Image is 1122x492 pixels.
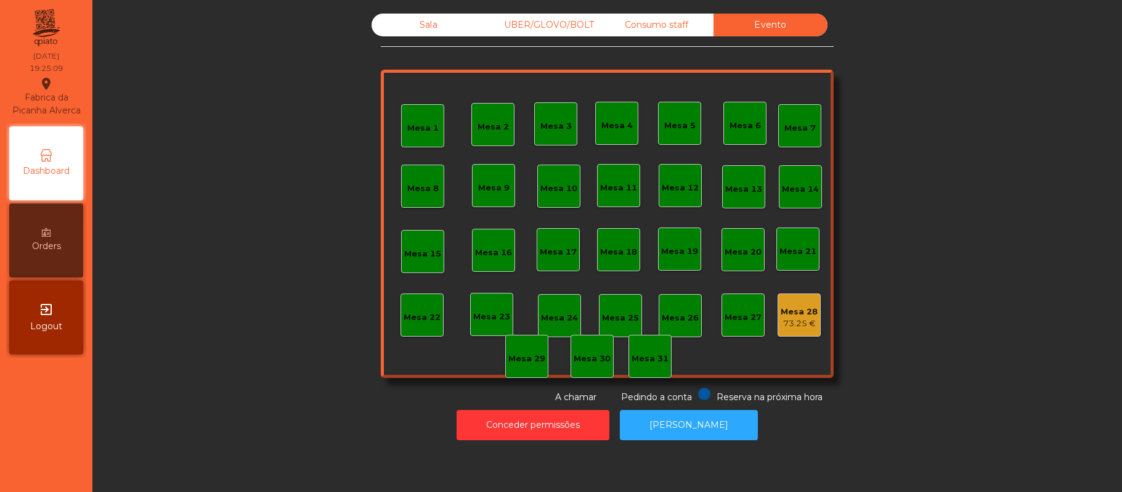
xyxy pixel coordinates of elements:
div: 19:25:09 [30,63,63,74]
div: Sala [372,14,486,36]
div: Mesa 27 [725,311,762,324]
div: Mesa 16 [475,247,512,259]
span: A chamar [555,392,596,403]
div: Mesa 30 [574,353,611,365]
div: Mesa 19 [661,245,698,258]
div: Mesa 7 [784,122,816,134]
div: Mesa 29 [508,353,545,365]
div: Mesa 23 [473,311,510,323]
div: Mesa 3 [540,120,572,133]
div: Mesa 9 [478,182,510,194]
div: Mesa 1 [407,122,439,134]
div: [DATE] [33,51,59,62]
div: Mesa 13 [725,183,762,195]
button: Conceder permissões [457,410,609,440]
div: Mesa 28 [781,306,818,318]
div: Mesa 17 [540,246,577,258]
i: exit_to_app [39,302,54,317]
div: Mesa 31 [632,353,669,365]
div: Evento [713,14,827,36]
div: Mesa 20 [725,246,762,258]
div: Mesa 8 [407,182,439,195]
div: Mesa 26 [662,312,699,324]
div: Mesa 15 [404,248,441,260]
div: Mesa 21 [779,245,816,258]
div: Mesa 10 [540,182,577,195]
div: UBER/GLOVO/BOLT [486,14,600,36]
span: Orders [32,240,61,253]
div: Fabrica da Picanha Alverca [10,76,83,117]
div: Mesa 4 [601,120,633,132]
span: Pedindo a conta [621,392,692,403]
div: Mesa 6 [730,120,761,132]
button: [PERSON_NAME] [620,410,758,440]
span: Reserva na próxima hora [717,392,823,403]
img: qpiato [31,6,61,49]
span: Dashboard [23,165,70,178]
div: Mesa 18 [600,246,637,258]
i: location_on [39,76,54,91]
div: Mesa 2 [478,121,509,133]
div: Mesa 5 [664,120,696,132]
div: Mesa 11 [600,182,637,194]
div: Mesa 12 [662,182,699,194]
div: Consumo staff [600,14,713,36]
span: Logout [30,320,62,333]
div: Mesa 14 [782,183,819,195]
div: Mesa 24 [541,312,578,324]
div: Mesa 22 [404,311,441,324]
div: Mesa 25 [602,312,639,324]
div: 73.25 € [781,318,818,330]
